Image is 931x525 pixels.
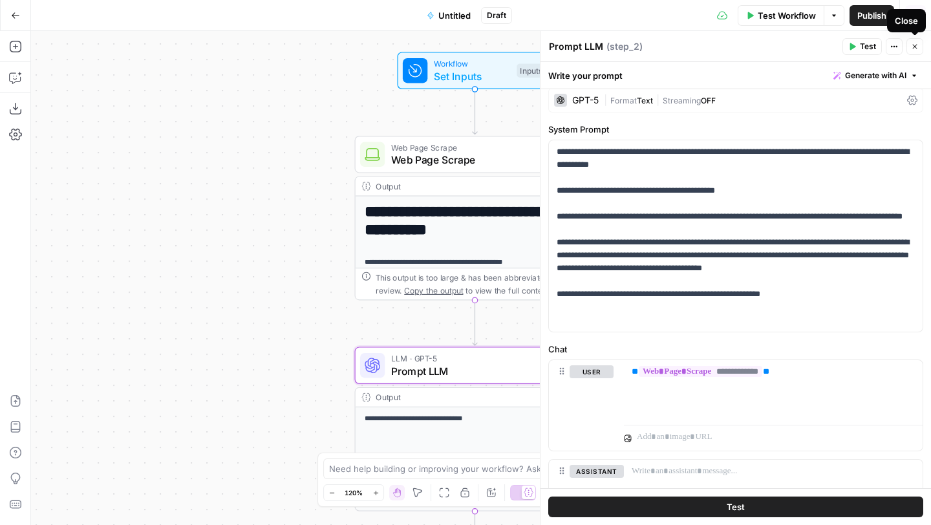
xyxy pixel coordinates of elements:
[549,360,614,451] div: user
[434,58,511,70] span: Workflow
[391,152,554,167] span: Web Page Scrape
[517,63,545,78] div: Inputs
[548,343,923,356] label: Chat
[857,9,886,22] span: Publish
[391,363,553,379] span: Prompt LLM
[376,272,588,296] div: This output is too large & has been abbreviated for review. to view the full content.
[850,5,894,26] button: Publish
[842,38,882,55] button: Test
[404,286,463,295] span: Copy the output
[738,5,824,26] button: Test Workflow
[391,352,553,365] span: LLM · GPT-5
[548,497,923,517] button: Test
[540,62,931,89] div: Write your prompt
[895,14,918,27] div: Close
[828,67,923,84] button: Generate with AI
[572,96,599,105] div: GPT-5
[376,391,553,403] div: Output
[548,123,923,136] label: System Prompt
[570,465,624,478] button: assistant
[570,365,614,378] button: user
[727,500,745,513] span: Test
[701,96,716,105] span: OFF
[549,40,603,53] textarea: Prompt LLM
[419,5,478,26] button: Untitled
[758,9,816,22] span: Test Workflow
[473,89,477,134] g: Edge from start to step_1
[610,96,637,105] span: Format
[606,40,643,53] span: ( step_2 )
[391,141,554,153] span: Web Page Scrape
[376,180,553,192] div: Output
[637,96,653,105] span: Text
[355,52,595,89] div: WorkflowSet InputsInputs
[604,93,610,106] span: |
[473,300,477,345] g: Edge from step_1 to step_2
[860,41,876,52] span: Test
[845,70,906,81] span: Generate with AI
[653,93,663,106] span: |
[663,96,701,105] span: Streaming
[434,69,511,84] span: Set Inputs
[487,10,506,21] span: Draft
[345,487,363,498] span: 120%
[438,9,471,22] span: Untitled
